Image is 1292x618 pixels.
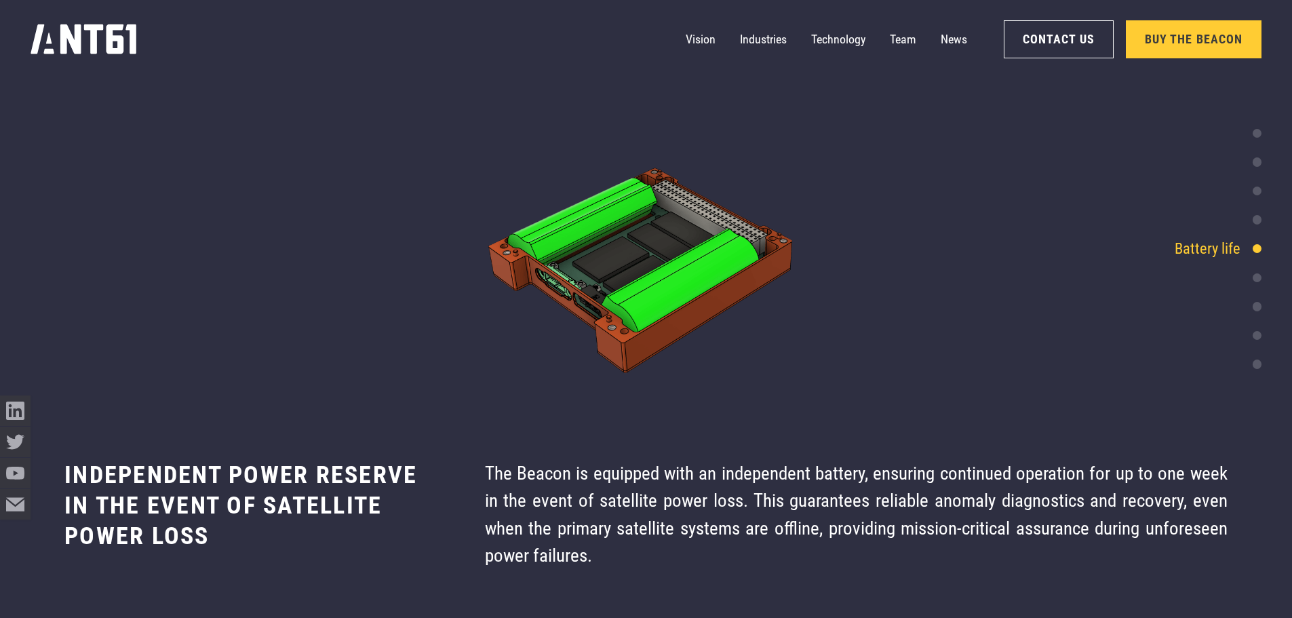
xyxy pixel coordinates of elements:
div: The Beacon is equipped with an independent battery, ensuring continued operation for up to one we... [485,460,1228,569]
a: Contact Us [1004,20,1114,58]
a: Technology [811,24,865,55]
a: Vision [686,24,716,55]
h2: Independent Power Reserve in the Event of Satellite Power Loss [64,460,436,552]
a: Buy the Beacon [1126,20,1262,58]
a: Industries [740,24,787,55]
a: News [941,24,967,55]
div: Battery life [1175,237,1240,260]
a: home [31,19,138,60]
a: Team [890,24,916,55]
